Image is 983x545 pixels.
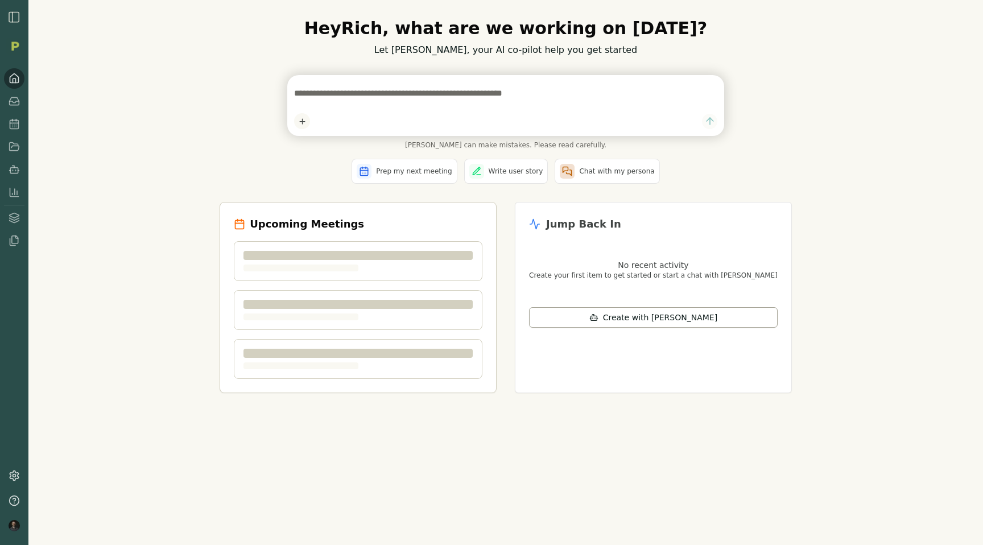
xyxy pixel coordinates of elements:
[220,43,792,57] p: Let [PERSON_NAME], your AI co-pilot help you get started
[9,520,20,531] img: profile
[579,167,654,176] span: Chat with my persona
[287,141,724,150] span: [PERSON_NAME] can make mistakes. Please read carefully.
[294,113,310,129] button: Add content to chat
[529,259,778,271] p: No recent activity
[6,38,23,55] img: Organization logo
[555,159,659,184] button: Chat with my persona
[250,216,364,232] h2: Upcoming Meetings
[603,312,717,323] span: Create with [PERSON_NAME]
[489,167,543,176] span: Write user story
[7,10,21,24] button: Open Sidebar
[702,114,717,129] button: Send message
[220,18,792,39] h1: Hey Rich , what are we working on [DATE]?
[529,271,778,280] p: Create your first item to get started or start a chat with [PERSON_NAME]
[4,490,24,511] button: Help
[529,307,778,328] button: Create with [PERSON_NAME]
[546,216,621,232] h2: Jump Back In
[464,159,548,184] button: Write user story
[376,167,452,176] span: Prep my next meeting
[352,159,457,184] button: Prep my next meeting
[7,10,21,24] img: sidebar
